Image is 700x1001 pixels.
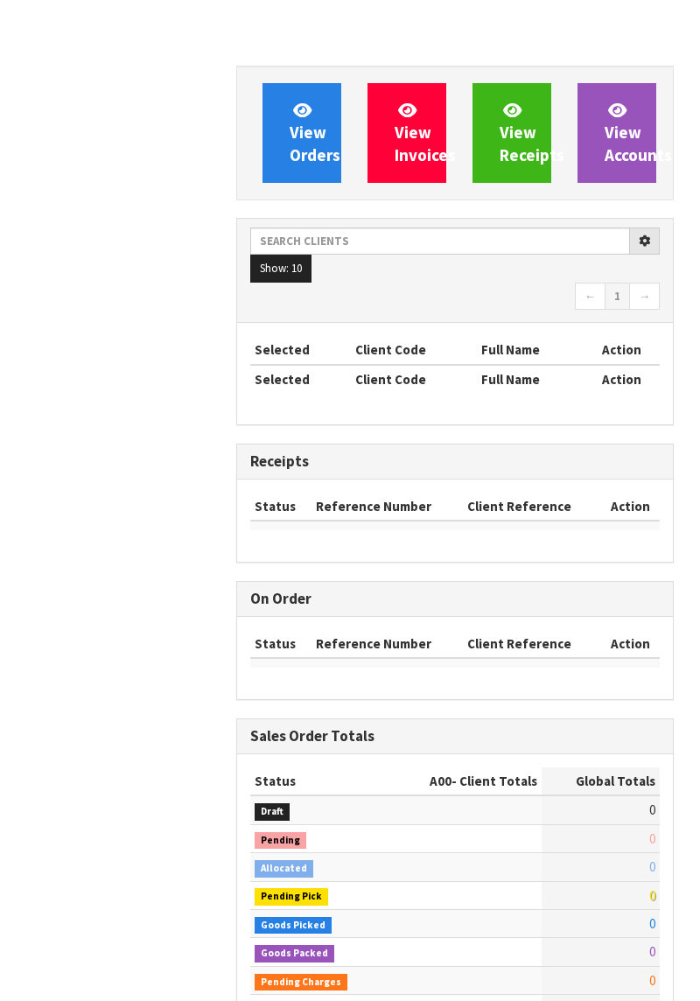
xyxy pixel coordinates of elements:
[250,283,660,313] nav: Page navigation
[395,100,456,165] span: View Invoices
[649,801,655,818] span: 0
[577,83,656,183] a: ViewAccounts
[629,283,660,311] a: →
[649,887,655,904] span: 0
[255,945,334,962] span: Goods Packed
[584,336,660,364] th: Action
[250,728,660,745] h3: Sales Order Totals
[601,630,660,658] th: Action
[463,493,601,521] th: Client Reference
[250,591,660,607] h3: On Order
[250,365,351,393] th: Selected
[311,630,464,658] th: Reference Number
[351,365,477,393] th: Client Code
[649,915,655,932] span: 0
[542,767,660,795] th: Global Totals
[290,100,340,165] span: View Orders
[649,972,655,989] span: 0
[250,630,311,658] th: Status
[386,767,542,795] th: - Client Totals
[601,493,660,521] th: Action
[250,493,311,521] th: Status
[463,630,601,658] th: Client Reference
[311,493,464,521] th: Reference Number
[255,860,313,878] span: Allocated
[250,453,660,470] h3: Receipts
[605,100,672,165] span: View Accounts
[255,917,332,934] span: Goods Picked
[649,858,655,875] span: 0
[605,283,630,311] a: 1
[250,255,311,283] button: Show: 10
[649,830,655,847] span: 0
[255,888,328,906] span: Pending Pick
[472,83,551,183] a: ViewReceipts
[649,943,655,960] span: 0
[367,83,446,183] a: ViewInvoices
[250,767,386,795] th: Status
[250,336,351,364] th: Selected
[255,974,347,991] span: Pending Charges
[430,773,451,789] span: A00
[584,365,660,393] th: Action
[477,365,584,393] th: Full Name
[255,832,306,850] span: Pending
[477,336,584,364] th: Full Name
[250,227,630,255] input: Search clients
[500,100,564,165] span: View Receipts
[351,336,477,364] th: Client Code
[262,83,341,183] a: ViewOrders
[255,803,290,821] span: Draft
[575,283,605,311] a: ←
